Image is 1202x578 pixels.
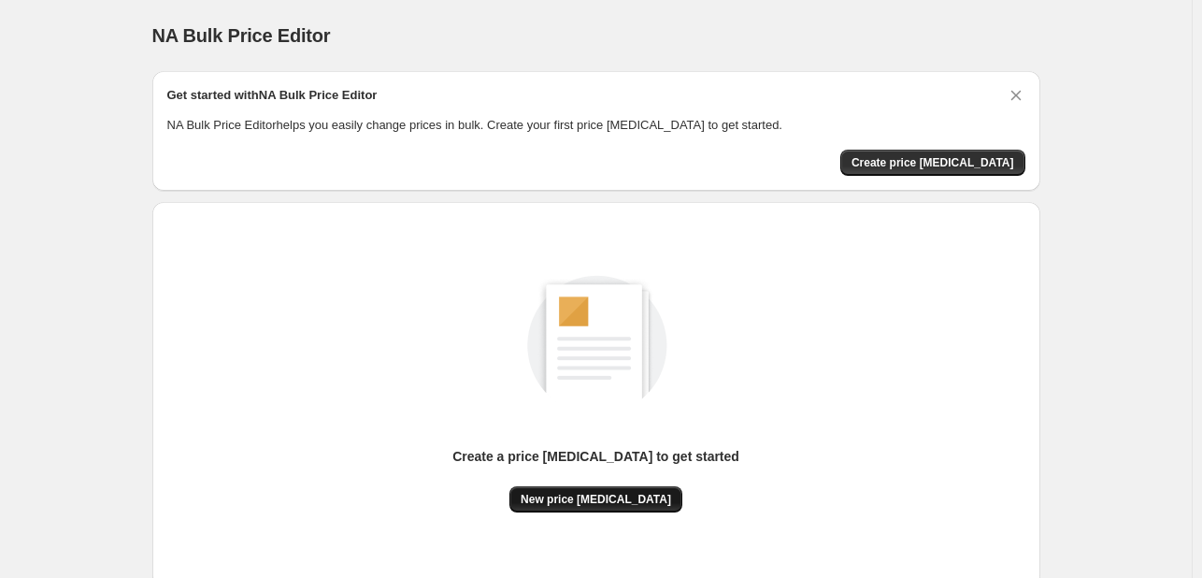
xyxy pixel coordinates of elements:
[521,492,671,507] span: New price [MEDICAL_DATA]
[1007,86,1025,105] button: Dismiss card
[152,25,331,46] span: NA Bulk Price Editor
[167,86,378,105] h2: Get started with NA Bulk Price Editor
[840,150,1025,176] button: Create price change job
[452,447,739,466] p: Create a price [MEDICAL_DATA] to get started
[509,486,682,513] button: New price [MEDICAL_DATA]
[851,155,1014,170] span: Create price [MEDICAL_DATA]
[167,116,1025,135] p: NA Bulk Price Editor helps you easily change prices in bulk. Create your first price [MEDICAL_DAT...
